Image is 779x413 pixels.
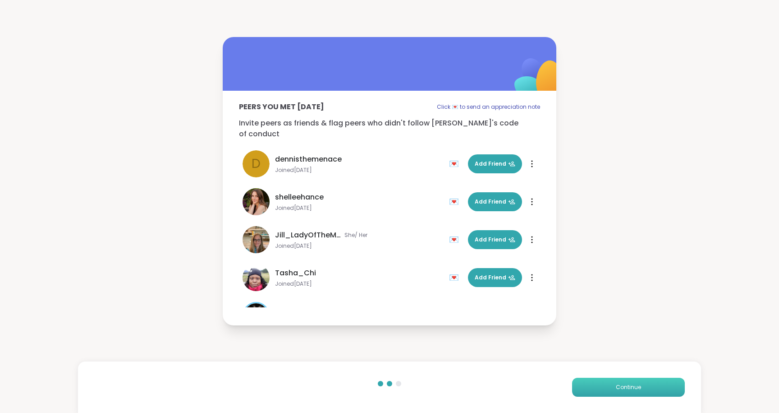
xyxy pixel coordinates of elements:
[243,264,270,291] img: Tasha_Chi
[275,204,444,212] span: Joined [DATE]
[449,232,463,247] div: 💌
[275,154,342,165] span: dennisthemenace
[468,154,522,173] button: Add Friend
[475,236,515,244] span: Add Friend
[493,35,583,125] img: ShareWell Logomark
[437,102,540,112] p: Click 💌 to send an appreciation note
[275,306,307,316] span: PinkOnyx
[475,274,515,282] span: Add Friend
[468,192,522,211] button: Add Friend
[344,232,367,239] span: She/ Her
[252,154,261,173] span: d
[468,268,522,287] button: Add Friend
[244,303,268,328] img: PinkOnyx
[616,383,641,391] span: Continue
[243,226,270,253] img: Jill_LadyOfTheMountain
[449,270,463,285] div: 💌
[275,167,444,174] span: Joined [DATE]
[275,192,324,203] span: shelleehance
[239,118,540,139] p: Invite peers as friends & flag peers who didn't follow [PERSON_NAME]'s code of conduct
[275,242,444,250] span: Joined [DATE]
[475,160,515,168] span: Add Friend
[572,378,685,397] button: Continue
[449,195,463,209] div: 💌
[275,230,343,241] span: Jill_LadyOfTheMountain
[449,157,463,171] div: 💌
[239,102,324,112] p: Peers you met [DATE]
[468,230,522,249] button: Add Friend
[275,268,316,278] span: Tasha_Chi
[243,188,270,215] img: shelleehance
[475,198,515,206] span: Add Friend
[275,280,444,288] span: Joined [DATE]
